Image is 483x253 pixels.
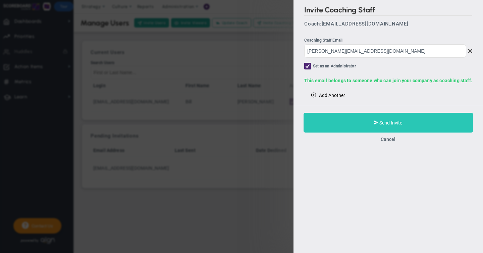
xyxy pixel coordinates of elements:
span: This email belongs to someone who can join your company as coaching staff. [304,78,472,83]
button: Add Another [304,90,352,100]
button: Cancel [381,137,396,142]
div: Coaching Staff Email [304,37,472,44]
button: Send Invite [304,113,473,133]
span: [EMAIL_ADDRESS][DOMAIN_NAME] [322,21,409,27]
h3: Coach: [304,21,472,27]
span: Set as an Administrator [313,63,356,70]
span: Send Invite [380,120,402,125]
h2: Invite Coaching Staff [304,5,472,16]
span: Add Another [319,93,345,98]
